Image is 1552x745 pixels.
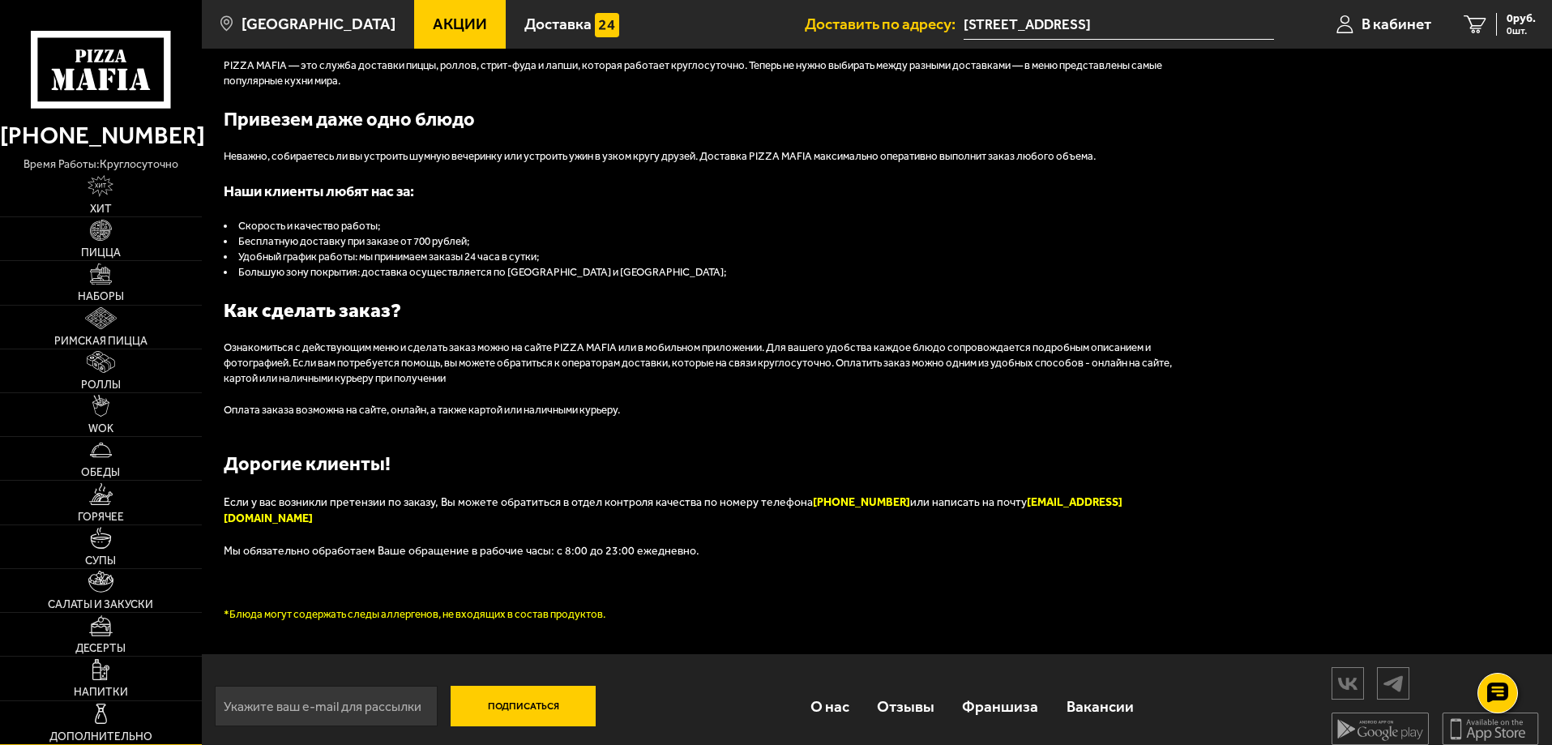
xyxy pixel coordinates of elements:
[863,680,948,733] a: Отзывы
[78,291,124,302] span: Наборы
[81,467,120,478] span: Обеды
[1378,670,1409,698] img: tg
[433,16,487,32] span: Акции
[81,247,121,259] span: Пицца
[215,686,438,726] input: Укажите ваш e-mail для рассылки
[224,495,813,509] span: Если у вас возникли претензии по заказу, Вы можете обратиться в отдел контроля качества по номеру...
[88,423,113,435] span: WOK
[1332,670,1363,698] img: vk
[524,16,592,32] span: Доставка
[805,16,964,32] span: Доставить по адресу:
[224,495,1122,525] b: [EMAIL_ADDRESS][DOMAIN_NAME]
[224,182,414,200] span: Наши клиенты любят нас за:
[81,379,121,391] span: Роллы
[74,687,128,698] span: Напитки
[796,680,862,733] a: О нас
[49,731,152,743] span: Дополнительно
[224,265,1196,280] li: Большую зону покрытия: доставка осуществляется по [GEOGRAPHIC_DATA] и [GEOGRAPHIC_DATA];
[85,555,116,567] span: Супы
[224,299,401,322] b: Как сделать заказ?
[224,495,1122,525] span: или написать на почту
[595,13,619,37] img: 15daf4d41897b9f0e9f617042186c801.svg
[451,686,596,726] button: Подписаться
[224,452,391,475] b: Дорогие клиенты!
[224,234,1196,250] li: Бесплатную доставку при заказе от 700 рублей;
[75,643,126,654] span: Десерты
[48,599,153,610] span: Салаты и закуски
[224,58,1196,89] p: PIZZA MAFIA — это служба доставки пиццы, роллов, стрит-фуда и лапши, которая работает круглосуточ...
[224,608,605,620] font: *Блюда могут содержать следы аллергенов, не входящих в состав продуктов.
[1362,16,1431,32] span: В кабинет
[1507,26,1536,36] span: 0 шт.
[1053,680,1148,733] a: Вакансии
[224,340,1196,387] p: Ознакомиться с действующим меню и сделать заказ можно на сайте PIZZA MAFIA или в мобильном прилож...
[242,16,395,32] span: [GEOGRAPHIC_DATA]
[224,544,699,558] span: Мы обязательно обработаем Ваше обращение в рабочие часы: с 8:00 до 23:00 ежедневно.
[90,203,112,215] span: Хит
[224,149,1196,165] p: Неважно, собираетесь ли вы устроить шумную вечеринку или устроить ужин в узком кругу друзей. Дост...
[224,403,1196,418] p: Оплата заказа возможна на сайте, онлайн, а также картой или наличными курьеру.
[813,495,910,509] font: [PHONE_NUMBER]
[1507,13,1536,24] span: 0 руб.
[948,680,1052,733] a: Франшиза
[964,10,1274,40] input: Ваш адрес доставки
[54,336,148,347] span: Римская пицца
[78,512,124,523] span: Горячее
[224,250,1196,265] li: Удобный график работы: мы принимаем заказы 24 часа в сутки;
[224,219,1196,234] li: Скорость и качество работы;
[224,108,475,131] b: Привезем даже одно блюдо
